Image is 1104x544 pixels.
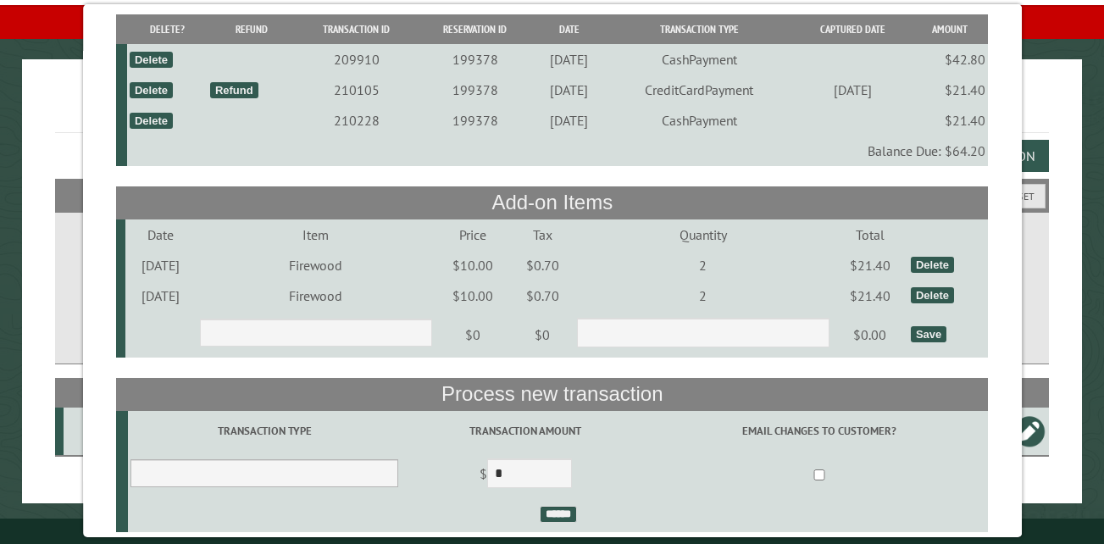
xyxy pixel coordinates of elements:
th: Delete? [126,14,207,44]
td: Balance Due: $64.20 [126,136,988,166]
td: Tax [511,219,574,250]
div: Delete [911,287,954,303]
div: Refund [210,82,258,98]
td: Price [435,219,511,250]
label: Transaction Type [130,423,399,439]
td: CreditCardPayment [605,75,793,105]
td: [DATE] [125,280,197,311]
td: $0 [511,311,574,358]
th: Amount [912,14,988,44]
td: CashPayment [605,105,793,136]
th: Reservation ID [417,14,533,44]
td: Firewood [197,280,435,311]
td: Firewood [197,250,435,280]
th: Process new transaction [116,378,988,410]
td: [DATE] [533,44,605,75]
label: Email changes to customer? [652,423,985,439]
td: $10.00 [435,250,511,280]
td: $0.70 [511,250,574,280]
div: Delete [130,82,173,98]
th: Refund [207,14,295,44]
td: $21.40 [912,105,988,136]
td: $ [401,452,649,499]
td: 2 [574,280,832,311]
td: Quantity [574,219,832,250]
td: Date [125,219,197,250]
td: 199378 [417,105,533,136]
td: 210105 [296,75,417,105]
td: 2 [574,250,832,280]
td: CashPayment [605,44,793,75]
td: $0.00 [832,311,908,358]
th: Site [64,378,125,408]
th: Captured Date [793,14,912,44]
td: $10.00 [435,280,511,311]
div: Save [911,326,946,342]
td: [DATE] [533,105,605,136]
h2: Filters [55,179,1049,211]
td: [DATE] [125,250,197,280]
div: Delete [130,113,173,129]
th: Add-on Items [116,186,988,219]
td: [DATE] [533,75,605,105]
td: $21.40 [912,75,988,105]
h1: Reservations [55,86,1049,133]
div: Delete [130,52,173,68]
td: $42.80 [912,44,988,75]
td: Item [197,219,435,250]
td: [DATE] [793,75,912,105]
label: Transaction Amount [404,423,647,439]
td: $21.40 [832,250,908,280]
td: 199378 [417,44,533,75]
td: Total [832,219,908,250]
td: $21.40 [832,280,908,311]
td: 199378 [417,75,533,105]
th: Date [533,14,605,44]
th: Transaction ID [296,14,417,44]
td: $0.70 [511,280,574,311]
div: G7 [70,423,122,440]
td: $0 [435,311,511,358]
th: Transaction Type [605,14,793,44]
td: 209910 [296,44,417,75]
div: Delete [911,257,954,273]
td: 210228 [296,105,417,136]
